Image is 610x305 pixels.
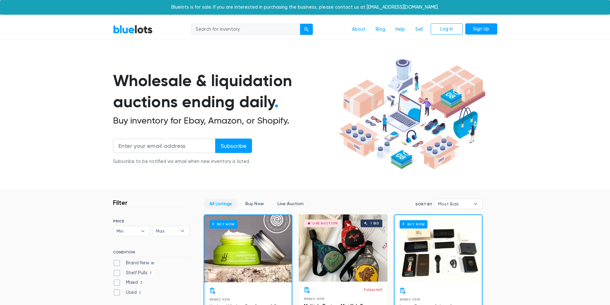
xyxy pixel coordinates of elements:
span: Brand New [400,298,420,301]
a: Buy Now [240,199,269,209]
h6: PRICE [113,219,190,223]
span: 86 [149,261,157,266]
span: Most Bids [438,199,470,209]
label: Shelf Pulls [113,269,154,277]
b: ▾ [469,199,482,209]
span: 7 [148,271,154,276]
a: Live Auction [272,199,309,209]
span: . [274,92,279,111]
span: 3 [138,281,144,286]
a: Log In [431,23,463,35]
input: Subscribe [215,139,252,153]
h3: Filter [113,199,127,206]
p: 3 days left [363,287,382,293]
a: Buy Now [204,215,292,282]
label: Used [113,289,143,296]
span: Max [156,226,177,236]
a: Sign Up [465,23,497,35]
a: Live Auction 1 bid [299,214,387,282]
div: Live Auction [313,222,338,225]
a: All Listings [204,199,237,209]
div: Subscribe to be notified via email when new inventory is listed. [113,158,252,165]
span: Min [117,226,138,236]
a: BlueLots [113,25,153,34]
img: hero-ee84e7d0318cb26816c560f6b4441b76977f77a177738b4e94f68c95b2b83dbb.png [336,56,488,173]
label: Mixed [113,279,144,286]
b: ▾ [136,226,150,236]
input: Enter your email address [113,139,216,153]
a: Help [390,23,410,36]
h1: Wholesale & liquidation auctions ending daily [113,70,336,113]
span: Brand New [304,297,325,301]
a: About [347,23,370,36]
label: Brand New [113,260,157,267]
a: Sell [410,23,428,36]
a: Blog [370,23,390,36]
h6: CONDITION [113,250,190,257]
h6: Buy Now [209,220,237,228]
h2: Buy inventory for Ebay, Amazon, or Shopify. [113,115,336,126]
span: 2 [137,290,143,295]
h6: Buy Now [400,220,427,228]
a: Buy Now [394,215,482,282]
div: 1 bid [370,222,379,225]
span: Brand New [209,298,230,301]
label: Sort By [415,201,432,207]
input: Search for inventory [191,24,300,35]
b: ▾ [176,226,189,236]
